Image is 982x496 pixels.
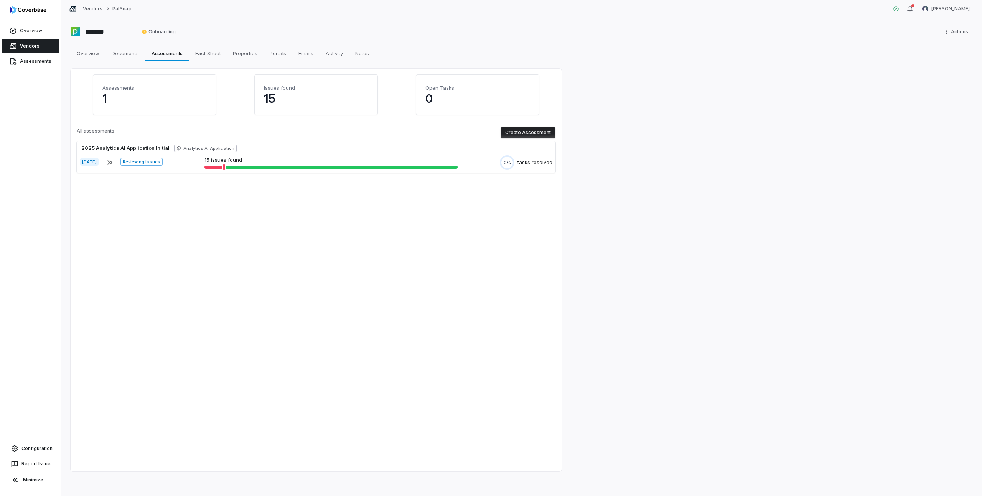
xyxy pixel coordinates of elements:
span: Onboarding [142,29,176,35]
span: 0% [504,160,511,166]
h4: Open Tasks [425,84,530,92]
span: [PERSON_NAME] [931,6,970,12]
a: Configuration [3,442,58,455]
h4: Assessments [102,84,207,92]
button: Create Assessment [501,127,555,138]
span: Portals [267,48,289,58]
a: Assessments [2,54,59,68]
a: Vendors [2,39,59,53]
span: Reviewing issues [120,158,162,166]
span: Documents [109,48,142,58]
button: More actions [941,26,973,38]
span: Emails [295,48,316,58]
div: 2025 Analytics AI Application Initial [80,145,171,152]
button: Minimize [3,472,58,488]
h4: Issues found [264,84,368,92]
span: Assessments [148,48,186,58]
span: Activity [323,48,346,58]
span: Overview [74,48,102,58]
p: 0 [425,92,530,105]
img: logo-D7KZi-bG.svg [10,6,46,14]
a: Overview [2,24,59,38]
button: Report Issue [3,457,58,471]
img: Mike Phillips avatar [922,6,928,12]
a: Vendors [83,6,102,12]
a: PatSnap [112,6,131,12]
p: All assessments [77,128,114,137]
div: tasks resolved [517,159,552,166]
span: Properties [230,48,260,58]
p: 15 issues found [204,156,458,164]
p: 1 [102,92,207,105]
span: [DATE] [80,158,99,166]
span: Fact Sheet [192,48,224,58]
p: 15 [264,92,368,105]
span: Notes [352,48,372,58]
span: Analytics AI Application [174,145,237,152]
button: Mike Phillips avatar[PERSON_NAME] [918,3,974,15]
